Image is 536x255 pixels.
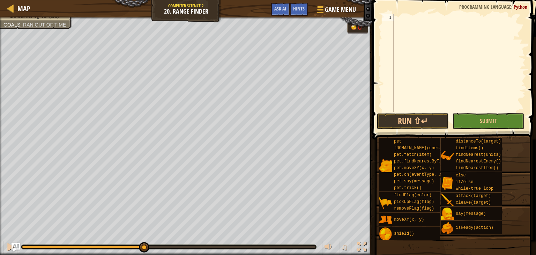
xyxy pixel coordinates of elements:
span: isReady(action) [456,225,493,230]
span: : [20,22,23,28]
img: portrait.png [379,213,392,227]
span: pet.findNearestByType(type) [394,159,462,164]
img: portrait.png [441,149,454,162]
img: portrait.png [379,196,392,210]
span: findNearestEnemy() [456,159,501,164]
span: Submit [480,117,497,125]
a: Map [14,4,30,13]
button: Game Menu [312,3,360,19]
div: 1 [382,14,394,21]
button: Toggle fullscreen [355,241,369,255]
span: pet.fetch(item) [394,152,432,157]
span: pet.on(eventType, handler) [394,172,459,177]
div: Team 'humans' has 0 gold. [347,22,368,34]
span: Programming language [459,3,511,10]
span: Hints [293,5,305,12]
img: portrait.png [441,194,454,207]
span: findItems() [456,146,483,151]
span: pet.say(message) [394,179,434,184]
img: portrait.png [441,221,454,235]
span: shield() [394,231,414,236]
span: pet.moveXY(x, y) [394,166,434,170]
img: portrait.png [379,227,392,241]
div: 0 [358,24,365,31]
button: Adjust volume [322,241,336,255]
span: cleave(target) [456,200,491,205]
span: findFlag(color) [394,193,432,198]
span: Game Menu [325,5,356,14]
span: distanceTo(target) [456,139,501,144]
img: portrait.png [441,207,454,221]
button: Ask AI [271,3,290,16]
span: findNearestItem() [456,166,498,170]
span: pickUpFlag(flag) [394,199,434,204]
span: Python [514,3,527,10]
span: while-true loop [456,186,493,191]
span: Ran out of time [23,22,66,28]
span: Ask AI [274,5,286,12]
button: Ctrl + P: Pause [3,241,17,255]
span: ♫ [341,242,348,252]
span: findNearest(units) [456,152,501,157]
span: if/else [456,180,473,184]
span: : [511,3,514,10]
img: portrait.png [379,159,392,172]
span: attack(target) [456,194,491,198]
span: Goals [3,22,20,28]
button: Ask AI [12,243,20,252]
button: Run ⇧↵ [377,113,449,129]
button: ♫ [340,241,351,255]
img: portrait.png [441,176,454,190]
span: say(message) [456,211,486,216]
span: pet [394,139,402,144]
span: [DOMAIN_NAME](enemy) [394,146,444,151]
span: removeFlag(flag) [394,206,434,211]
span: else [456,173,466,178]
span: Map [17,4,30,13]
span: pet.trick() [394,185,422,190]
span: moveXY(x, y) [394,217,424,222]
button: Submit [452,113,524,129]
